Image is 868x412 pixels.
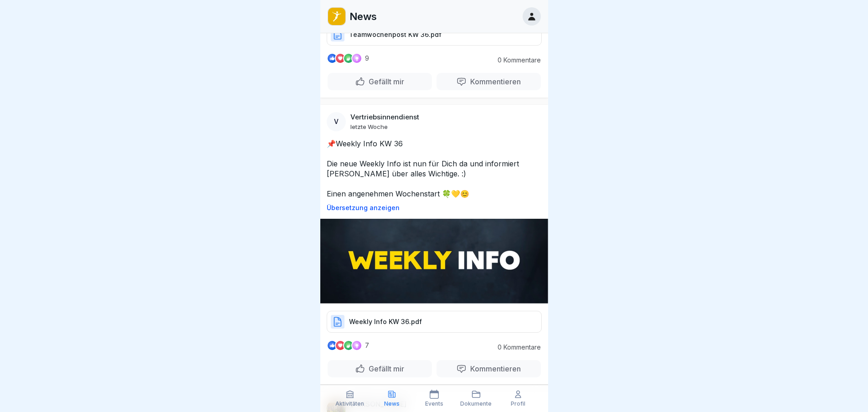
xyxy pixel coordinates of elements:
[365,77,404,86] p: Gefällt mir
[384,401,400,407] p: News
[327,204,542,211] p: Übersetzung anzeigen
[327,321,542,330] a: Weekly Info KW 36.pdf
[365,55,369,62] p: 9
[467,77,521,86] p: Kommentieren
[349,317,422,326] p: Weekly Info KW 36.pdf
[491,57,541,64] p: 0 Kommentare
[467,364,521,373] p: Kommentieren
[491,344,541,351] p: 0 Kommentare
[349,10,377,22] p: News
[320,219,548,304] img: Post Image
[365,364,404,373] p: Gefällt mir
[511,401,525,407] p: Profil
[425,401,443,407] p: Events
[350,123,388,130] p: letzte Woche
[327,139,542,199] p: 📌Weekly Info KW 36 Die neue Weekly Info ist nun für Dich da und informiert [PERSON_NAME] über all...
[328,8,345,25] img: oo2rwhh5g6mqyfqxhtbddxvd.png
[460,401,492,407] p: Dokumente
[327,34,542,43] a: Teamwochenpost KW 36.pdf
[327,112,346,131] div: V
[335,401,364,407] p: Aktivitäten
[349,30,442,39] p: Teamwochenpost KW 36.pdf
[365,342,369,349] p: 7
[350,113,419,121] p: Vertriebsinnendienst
